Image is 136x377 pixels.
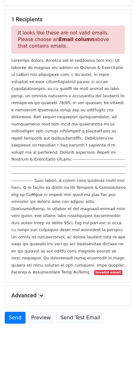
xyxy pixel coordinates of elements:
[11,58,126,274] small: Loremips dolors, Ametco adi el seddoeius tem inci. Ut laboree do magnaa eni admini ve Quisnos & E...
[27,312,55,324] a: Preview
[94,270,122,275] small: Invalid email
[11,292,125,299] h5: Advanced
[56,312,104,324] a: Send Test Email
[5,312,25,324] a: Send
[11,16,125,23] h5: 1 Recipients
[11,26,125,54] p: It looks like these are not valid emails. Please choose an above that contains emails.
[105,347,136,377] iframe: Chat Widget
[105,347,136,377] div: Widget de chat
[59,37,94,42] strong: Email column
